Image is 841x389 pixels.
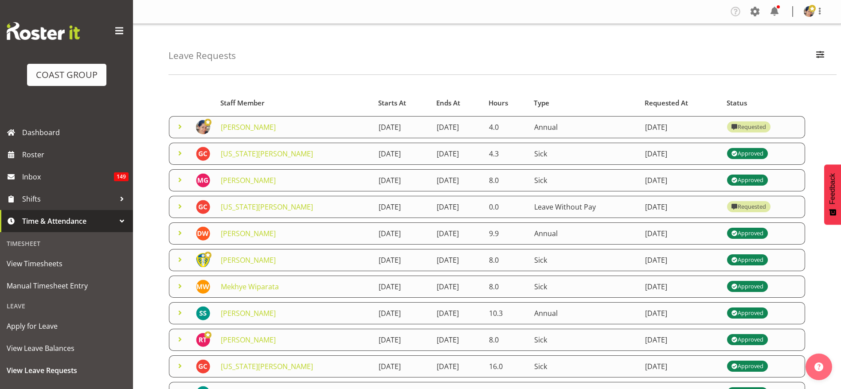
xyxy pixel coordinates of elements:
[529,169,640,191] td: Sick
[2,359,131,381] a: View Leave Requests
[640,196,722,218] td: [DATE]
[529,222,640,245] td: Annual
[431,143,484,165] td: [DATE]
[731,361,763,372] div: Approved
[22,214,115,228] span: Time & Attendance
[196,200,210,214] img: georgia-costain9019.jpg
[484,143,529,165] td: 4.3
[824,164,841,225] button: Feedback - Show survey
[804,6,814,17] img: nicola-ransome074dfacac28780df25dcaf637c6ea5be.png
[731,228,763,239] div: Approved
[484,355,529,377] td: 16.0
[431,329,484,351] td: [DATE]
[489,98,508,108] span: Hours
[484,196,529,218] td: 0.0
[731,175,763,186] div: Approved
[196,333,210,347] img: reuben-thomas8009.jpg
[829,173,837,204] span: Feedback
[7,342,126,355] span: View Leave Balances
[220,98,265,108] span: Staff Member
[196,359,210,373] img: georgia-costain9019.jpg
[7,364,126,377] span: View Leave Requests
[731,148,763,159] div: Approved
[7,319,126,333] span: Apply for Leave
[529,276,640,298] td: Sick
[36,68,98,82] div: COAST GROUP
[378,98,406,108] span: Starts At
[640,329,722,351] td: [DATE]
[221,122,276,132] a: [PERSON_NAME]
[221,335,276,345] a: [PERSON_NAME]
[373,116,431,138] td: [DATE]
[529,302,640,324] td: Annual
[640,302,722,324] td: [DATE]
[534,98,549,108] span: Type
[22,126,129,139] span: Dashboard
[168,51,236,61] h4: Leave Requests
[2,297,131,315] div: Leave
[7,279,126,292] span: Manual Timesheet Entry
[529,116,640,138] td: Annual
[221,308,276,318] a: [PERSON_NAME]
[196,226,210,241] img: david-wiseman11371.jpg
[221,175,276,185] a: [PERSON_NAME]
[484,329,529,351] td: 8.0
[221,229,276,238] a: [PERSON_NAME]
[811,46,829,66] button: Filter Employees
[484,169,529,191] td: 8.0
[221,255,276,265] a: [PERSON_NAME]
[529,143,640,165] td: Sick
[529,249,640,271] td: Sick
[431,196,484,218] td: [DATE]
[2,234,131,253] div: Timesheet
[22,148,129,161] span: Roster
[640,169,722,191] td: [DATE]
[731,202,766,212] div: Requested
[2,315,131,337] a: Apply for Leave
[727,98,747,108] span: Status
[640,355,722,377] td: [DATE]
[484,222,529,245] td: 9.9
[373,355,431,377] td: [DATE]
[373,329,431,351] td: [DATE]
[196,173,210,187] img: martin-gorzeman9478.jpg
[196,147,210,161] img: georgia-costain9019.jpg
[373,222,431,245] td: [DATE]
[431,249,484,271] td: [DATE]
[373,249,431,271] td: [DATE]
[431,222,484,245] td: [DATE]
[529,196,640,218] td: Leave Without Pay
[529,329,640,351] td: Sick
[431,355,484,377] td: [DATE]
[221,362,313,371] a: [US_STATE][PERSON_NAME]
[373,143,431,165] td: [DATE]
[431,276,484,298] td: [DATE]
[484,276,529,298] td: 8.0
[22,170,114,183] span: Inbox
[731,281,763,292] div: Approved
[7,22,80,40] img: Rosterit website logo
[731,255,763,265] div: Approved
[373,196,431,218] td: [DATE]
[196,306,210,320] img: shatif-ssendi11387.jpg
[2,275,131,297] a: Manual Timesheet Entry
[196,120,210,134] img: nicola-ransome074dfacac28780df25dcaf637c6ea5be.png
[484,302,529,324] td: 10.3
[114,172,129,181] span: 149
[814,362,823,371] img: help-xxl-2.png
[484,249,529,271] td: 8.0
[221,149,313,159] a: [US_STATE][PERSON_NAME]
[731,335,763,345] div: Approved
[431,116,484,138] td: [DATE]
[196,280,210,294] img: mekhye-wiparata10797.jpg
[373,302,431,324] td: [DATE]
[431,169,484,191] td: [DATE]
[640,249,722,271] td: [DATE]
[731,308,763,319] div: Approved
[640,116,722,138] td: [DATE]
[221,202,313,212] a: [US_STATE][PERSON_NAME]
[645,98,688,108] span: Requested At
[7,257,126,270] span: View Timesheets
[22,192,115,206] span: Shifts
[484,116,529,138] td: 4.0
